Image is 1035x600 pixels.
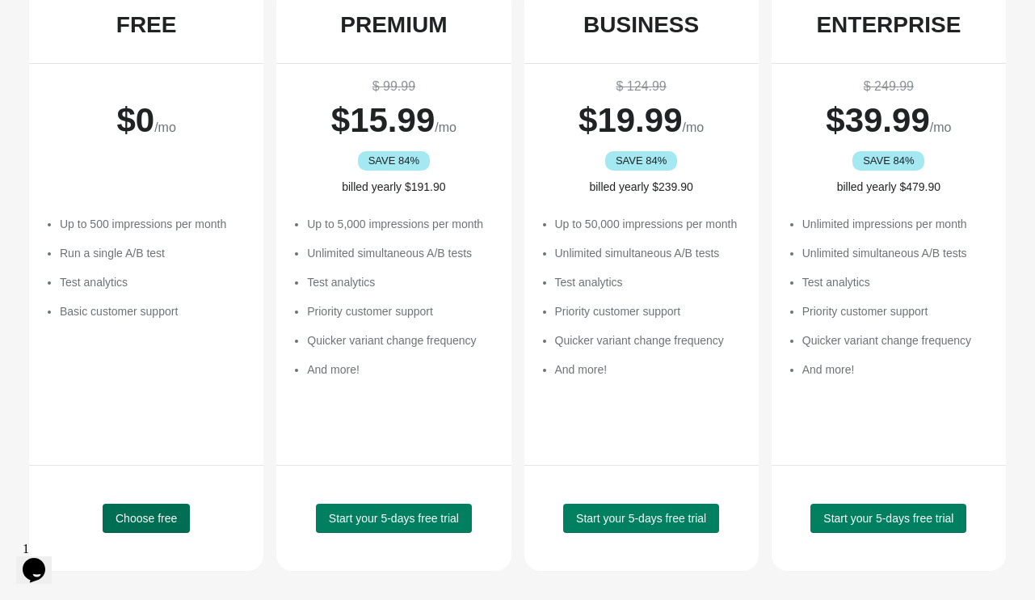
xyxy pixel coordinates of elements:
[329,512,459,525] span: Start your 5-days free trial
[541,77,743,96] div: $ 124.99
[555,332,743,349] li: Quicker variant change frequency
[810,504,966,533] button: Start your 5-days free trial
[930,120,952,134] span: /mo
[116,512,177,525] span: Choose free
[802,274,990,290] li: Test analytics
[435,120,456,134] span: /mo
[292,179,494,195] div: billed yearly $191.90
[823,512,953,525] span: Start your 5-days free trial
[307,303,494,319] li: Priority customer support
[555,216,743,232] li: Up to 50,000 impressions per month
[331,101,435,139] span: $ 15.99
[154,120,176,134] span: /mo
[307,274,494,290] li: Test analytics
[60,245,247,261] li: Run a single A/B test
[60,274,247,290] li: Test analytics
[292,77,494,96] div: $ 99.99
[541,179,743,195] div: billed yearly $239.90
[816,12,961,38] div: ENTERPRISE
[116,101,154,139] span: $ 0
[555,303,743,319] li: Priority customer support
[802,245,990,261] li: Unlimited simultaneous A/B tests
[583,12,699,38] div: BUSINESS
[307,245,494,261] li: Unlimited simultaneous A/B tests
[307,216,494,232] li: Up to 5,000 impressions per month
[579,101,682,139] span: $ 19.99
[340,12,447,38] div: PREMIUM
[16,535,68,584] iframe: chat widget
[316,504,472,533] button: Start your 5-days free trial
[605,151,677,171] div: SAVE 84%
[555,361,743,378] li: And more!
[683,120,705,134] span: /mo
[60,303,247,319] li: Basic customer support
[802,332,990,349] li: Quicker variant change frequency
[802,303,990,319] li: Priority customer support
[826,101,929,139] span: $ 39.99
[60,216,247,232] li: Up to 500 impressions per month
[555,274,743,290] li: Test analytics
[788,179,990,195] div: billed yearly $479.90
[116,12,177,38] div: FREE
[802,361,990,378] li: And more!
[802,216,990,232] li: Unlimited impressions per month
[358,151,430,171] div: SAVE 84%
[103,504,190,533] button: Choose free
[307,361,494,378] li: And more!
[788,77,990,96] div: $ 249.99
[307,332,494,349] li: Quicker variant change frequency
[563,504,719,533] button: Start your 5-days free trial
[555,245,743,261] li: Unlimited simultaneous A/B tests
[852,151,924,171] div: SAVE 84%
[576,512,706,525] span: Start your 5-days free trial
